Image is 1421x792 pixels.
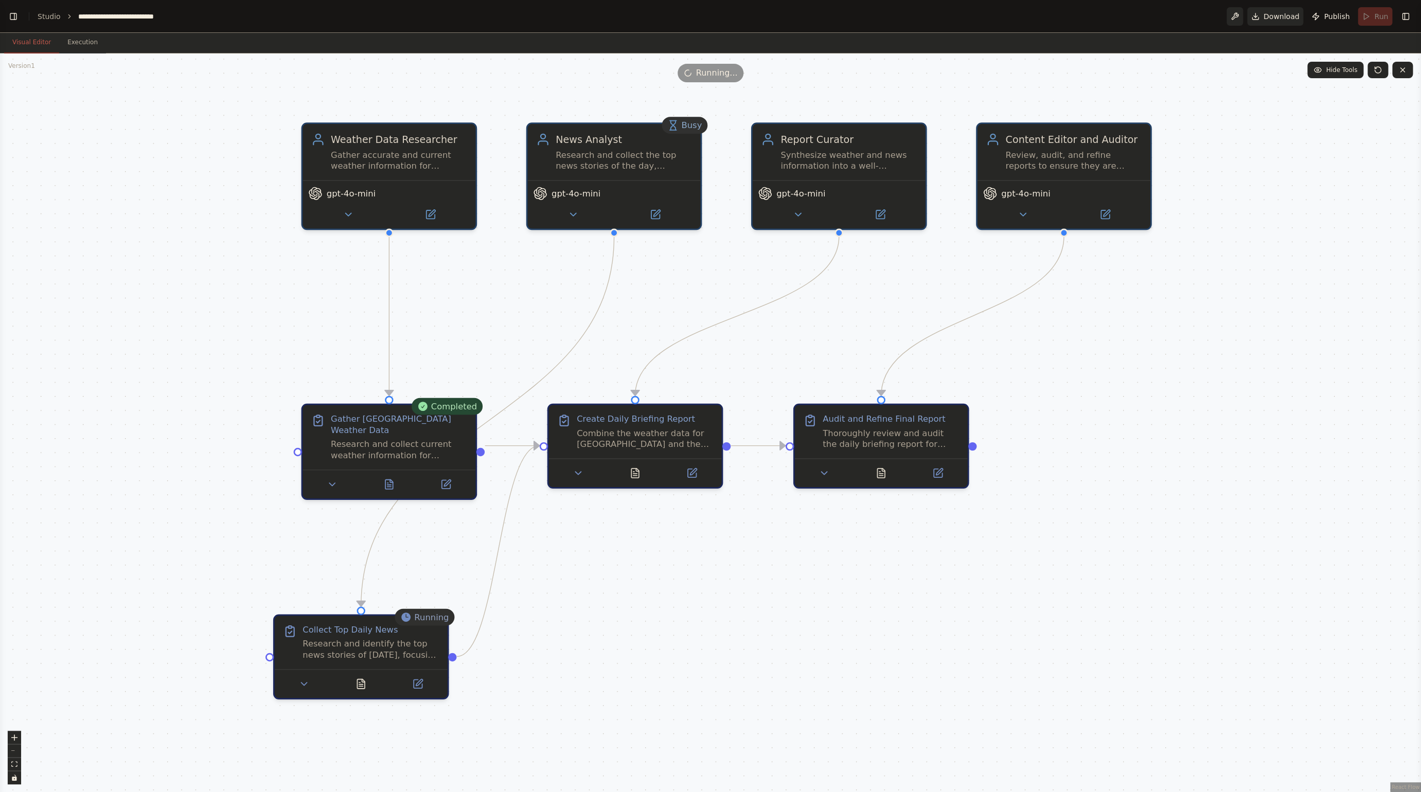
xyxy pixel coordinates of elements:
button: Hide Tools [1307,62,1363,78]
a: React Flow attribution [1392,784,1419,790]
button: fit view [8,758,21,771]
div: Synthesize weather and news information into a well-structured, informative report that combines ... [780,149,917,172]
div: RunningCollect Top Daily NewsResearch and identify the top news stories of [DATE], focusing on th... [273,614,449,699]
span: Hide Tools [1326,66,1357,74]
div: React Flow controls [8,731,21,784]
div: News Analyst [556,132,692,146]
g: Edge from e18d7fd1-0d0b-4848-b6cc-9950ea53508a to 8d1c5551-1ff4-4211-bbf2-15fa91c8f1dd [354,237,621,606]
nav: breadcrumb [38,11,176,22]
span: gpt-4o-mini [327,188,376,199]
div: Report CuratorSynthesize weather and news information into a well-structured, informative report ... [751,122,927,230]
button: Open in side panel [390,206,470,223]
button: Open in side panel [1065,206,1144,223]
a: Studio [38,12,61,21]
button: Download [1247,7,1304,26]
span: gpt-4o-mini [552,188,600,199]
div: Create Daily Briefing Report [577,413,695,425]
div: Create Daily Briefing ReportCombine the weather data for [GEOGRAPHIC_DATA] and the top news stori... [547,404,723,489]
span: gpt-4o-mini [776,188,825,199]
button: Show left sidebar [6,9,21,24]
div: Gather [GEOGRAPHIC_DATA] Weather Data [331,413,467,436]
div: Version 1 [8,62,35,70]
button: Visual Editor [4,32,59,53]
g: Edge from 8d1c5551-1ff4-4211-bbf2-15fa91c8f1dd to 95b3eafa-35a6-426a-b964-4966c5bc22d7 [457,439,539,663]
button: Open in side panel [840,206,919,223]
button: Execution [59,32,106,53]
button: Show right sidebar [1398,9,1413,24]
g: Edge from 7a4e47bd-bf63-4bb1-9cd3-e8cd5e3dbd02 to 95b3eafa-35a6-426a-b964-4966c5bc22d7 [485,439,540,453]
button: toggle interactivity [8,771,21,784]
g: Edge from 95b3eafa-35a6-426a-b964-4966c5bc22d7 to 5349ff6a-3059-43bc-ab75-1fd83f92109f [731,439,786,453]
div: Research and collect the top news stories of the day, focusing on significant global and local ev... [556,149,692,172]
g: Edge from 7f41cd6f-2750-45f2-bccb-b59e3a8f7fc4 to 95b3eafa-35a6-426a-b964-4966c5bc22d7 [628,237,846,395]
g: Edge from 54d64aed-60f9-4bc2-aa4c-901277760445 to 7a4e47bd-bf63-4bb1-9cd3-e8cd5e3dbd02 [382,237,396,395]
button: No output available [331,675,391,692]
div: Research and collect current weather information for [GEOGRAPHIC_DATA], [GEOGRAPHIC_DATA]. Includ... [331,439,467,461]
button: Open in side panel [422,476,470,493]
span: Publish [1324,11,1349,22]
div: Running [395,608,454,625]
div: Content Editor and Auditor [1005,132,1142,146]
div: Collect Top Daily News [303,624,398,636]
div: Weather Data Researcher [331,132,467,146]
span: Download [1264,11,1300,22]
div: Report Curator [780,132,917,146]
button: zoom in [8,731,21,744]
button: Open in side panel [914,464,962,481]
div: Content Editor and AuditorReview, audit, and refine reports to ensure they are concise, clear, ac... [976,122,1152,230]
span: Running... [696,67,738,79]
div: Busy [662,117,707,134]
div: Audit and Refine Final Report [823,413,945,425]
button: View output [359,476,419,493]
button: No output available [606,464,665,481]
div: Weather Data ResearcherGather accurate and current weather information for [GEOGRAPHIC_DATA], [GE... [301,122,477,230]
g: Edge from c4372008-43b5-429b-8176-15746daeff28 to 5349ff6a-3059-43bc-ab75-1fd83f92109f [874,237,1071,395]
div: Completed [411,398,483,415]
div: Gather accurate and current weather information for [GEOGRAPHIC_DATA], [GEOGRAPHIC_DATA], includi... [331,149,467,172]
div: Thoroughly review and audit the daily briefing report for clarity, conciseness, accuracy, and rea... [823,427,959,450]
button: Open in side panel [615,206,695,223]
button: Open in side panel [394,675,442,692]
button: No output available [851,464,911,481]
div: Review, audit, and refine reports to ensure they are concise, clear, accurate, and well-formatted... [1005,149,1142,172]
div: Audit and Refine Final ReportThoroughly review and audit the daily briefing report for clarity, c... [793,404,969,489]
button: Open in side panel [668,464,716,481]
div: Research and identify the top news stories of [DATE], focusing on the most significant and impact... [303,638,439,661]
div: BusyNews AnalystResearch and collect the top news stories of the day, focusing on significant glo... [526,122,702,230]
span: gpt-4o-mini [1001,188,1050,199]
div: CompletedGather [GEOGRAPHIC_DATA] Weather DataResearch and collect current weather information fo... [301,404,477,500]
div: Combine the weather data for [GEOGRAPHIC_DATA] and the top news stories into a cohesive daily bri... [577,427,713,450]
button: zoom out [8,744,21,758]
button: Publish [1307,7,1354,26]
